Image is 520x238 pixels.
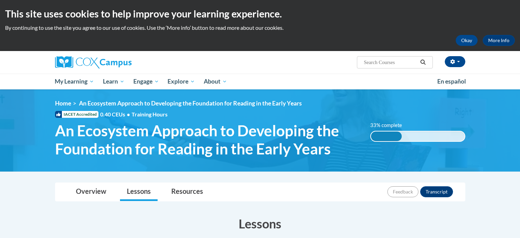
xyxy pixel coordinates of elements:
[456,35,478,46] button: Okay
[55,56,132,68] img: Cox Campus
[437,78,466,85] span: En español
[69,183,113,201] a: Overview
[98,74,129,89] a: Learn
[483,35,515,46] a: More Info
[55,215,465,232] h3: Lessons
[133,77,159,86] span: Engage
[363,58,418,66] input: Search Courses
[45,74,476,89] div: Main menu
[55,111,98,118] span: IACET Accredited
[5,24,515,32] p: By continuing to use the site you agree to our use of cookies. Use the ‘More info’ button to read...
[79,100,302,107] span: An Ecosystem Approach to Developing the Foundation for Reading in the Early Years
[164,183,210,201] a: Resources
[55,56,185,68] a: Cox Campus
[100,111,132,118] span: 0.40 CEUs
[129,74,163,89] a: Engage
[103,77,124,86] span: Learn
[204,77,227,86] span: About
[163,74,199,89] a: Explore
[51,74,99,89] a: My Learning
[120,183,158,201] a: Lessons
[55,100,71,107] a: Home
[168,77,195,86] span: Explore
[387,186,418,197] button: Feedback
[433,74,470,89] a: En español
[5,7,515,21] h2: This site uses cookies to help improve your learning experience.
[132,111,168,117] span: Training Hours
[199,74,231,89] a: About
[371,131,402,141] div: 33% complete
[55,122,360,158] span: An Ecosystem Approach to Developing the Foundation for Reading in the Early Years
[127,111,130,117] span: •
[370,122,410,129] label: 33% complete
[420,186,453,197] button: Transcript
[445,56,465,67] button: Account Settings
[418,58,428,66] button: Search
[55,77,94,86] span: My Learning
